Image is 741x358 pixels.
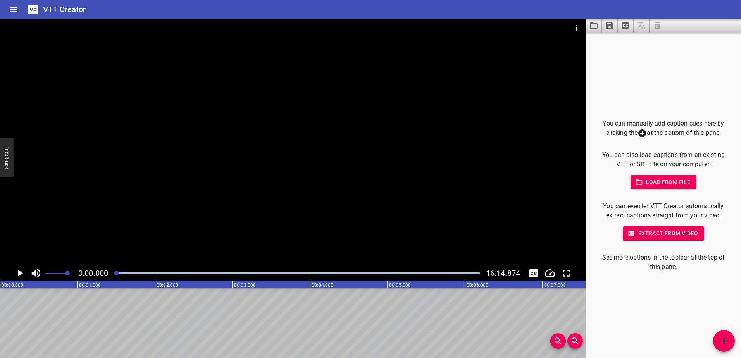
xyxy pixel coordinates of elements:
[598,253,729,272] p: See more options in the toolbar at the top of this pane.
[598,201,729,220] p: You can even let VTT Creator automatically extract captions straight from your video:
[586,19,602,33] button: Load captions from file
[234,282,256,288] text: 00:03.000
[618,19,634,33] button: Extract captions from video
[559,266,574,281] button: Toggle fullscreen
[629,229,698,238] span: Extract from video
[389,282,411,288] text: 00:05.000
[605,21,614,30] svg: Save captions to file
[602,19,618,33] button: Save captions to file
[637,177,691,187] span: Load from file
[114,272,479,274] div: Play progress
[486,268,520,278] span: Video Duration
[526,266,541,281] div: Hide/Show Captions
[567,333,583,349] button: Zoom Out
[65,271,70,275] span: Set video volume
[634,19,650,33] span: Add some captions below, then you can translate them.
[598,119,729,138] p: You can manually add caption cues here by clicking the at the bottom of this pane.
[12,266,27,281] button: Play/Pause
[631,175,697,189] button: Load from file
[29,266,43,281] button: Toggle mute
[312,282,333,288] text: 00:04.000
[544,282,566,288] text: 00:07.000
[713,330,735,352] button: Add Cue
[559,266,574,281] div: Toggle Full Screen
[543,266,557,281] div: Playback Speed
[550,333,566,349] button: Zoom In
[79,282,101,288] text: 00:01.000
[543,266,557,281] button: Change Playback Speed
[621,21,630,30] svg: Extract captions from video
[567,19,586,37] button: Video Options
[2,282,23,288] text: 00:00.000
[157,282,178,288] text: 00:02.000
[598,150,729,169] p: You can also load captions from an existing VTT or SRT file on your computer:
[589,21,598,30] svg: Load captions from file
[526,266,541,281] button: Toggle captions
[467,282,488,288] text: 00:06.000
[78,268,108,278] span: Current Time
[623,226,704,241] button: Extract from video
[43,3,86,15] h6: VTT Creator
